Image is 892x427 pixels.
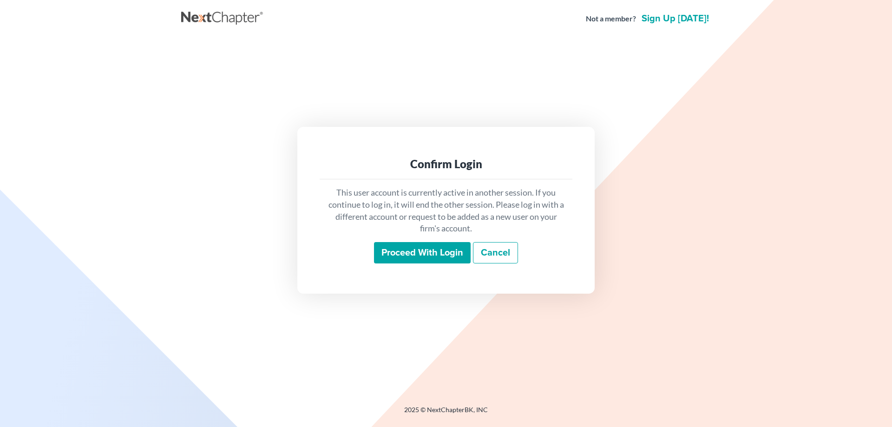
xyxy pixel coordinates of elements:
[181,405,711,422] div: 2025 © NextChapterBK, INC
[473,242,518,263] a: Cancel
[640,14,711,23] a: Sign up [DATE]!
[327,187,565,235] p: This user account is currently active in another session. If you continue to log in, it will end ...
[327,157,565,171] div: Confirm Login
[586,13,636,24] strong: Not a member?
[374,242,471,263] input: Proceed with login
